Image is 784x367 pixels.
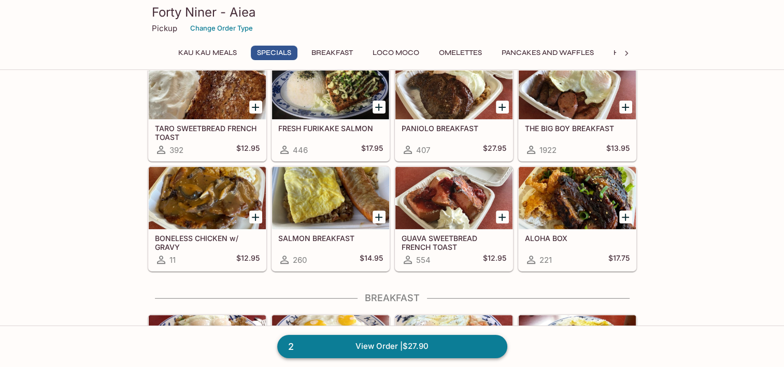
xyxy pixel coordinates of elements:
[608,46,736,60] button: Hawaiian Style French Toast
[272,166,390,271] a: SALMON BREAKFAST260$14.95
[519,167,636,229] div: ALOHA BOX
[236,144,260,156] h5: $12.95
[148,57,266,161] a: TARO SWEETBREAD FRENCH TOAST392$12.95
[416,255,431,265] span: 554
[518,57,636,161] a: THE BIG BOY BREAKFAST1922$13.95
[277,335,507,358] a: 2View Order |$27.90
[395,57,512,119] div: PANIOLO BREAKFAST
[293,145,308,155] span: 446
[272,57,390,161] a: FRESH FURIKAKE SALMON446$17.95
[395,166,513,271] a: GUAVA SWEETBREAD FRENCH TOAST554$12.95
[539,255,552,265] span: 221
[173,46,243,60] button: Kau Kau Meals
[278,234,383,243] h5: SALMON BREAKFAST
[149,167,266,229] div: BONELESS CHICKEN w/ GRAVY
[148,166,266,271] a: BONELESS CHICKEN w/ GRAVY11$12.95
[282,340,300,354] span: 2
[619,101,632,114] button: Add THE BIG BOY BREAKFAST
[306,46,359,60] button: Breakfast
[249,101,262,114] button: Add TARO SWEETBREAD FRENCH TOAST
[152,4,633,20] h3: Forty Niner - Aiea
[169,145,183,155] span: 392
[361,144,383,156] h5: $17.95
[373,101,386,114] button: Add FRESH FURIKAKE SALMON
[402,234,506,251] h5: GUAVA SWEETBREAD FRENCH TOAST
[518,166,636,271] a: ALOHA BOX221$17.75
[249,210,262,223] button: Add BONELESS CHICKEN w/ GRAVY
[360,253,383,266] h5: $14.95
[152,23,177,33] p: Pickup
[278,124,383,133] h5: FRESH FURIKAKE SALMON
[251,46,297,60] button: Specials
[416,145,430,155] span: 407
[272,167,389,229] div: SALMON BREAKFAST
[367,46,425,60] button: Loco Moco
[496,46,600,60] button: Pancakes and Waffles
[402,124,506,133] h5: PANIOLO BREAKFAST
[169,255,176,265] span: 11
[606,144,630,156] h5: $13.95
[525,124,630,133] h5: THE BIG BOY BREAKFAST
[483,253,506,266] h5: $12.95
[155,234,260,251] h5: BONELESS CHICKEN w/ GRAVY
[496,101,509,114] button: Add PANIOLO BREAKFAST
[433,46,488,60] button: Omelettes
[373,210,386,223] button: Add SALMON BREAKFAST
[272,57,389,119] div: FRESH FURIKAKE SALMON
[483,144,506,156] h5: $27.95
[496,210,509,223] button: Add GUAVA SWEETBREAD FRENCH TOAST
[148,292,637,304] h4: Breakfast
[293,255,307,265] span: 260
[519,57,636,119] div: THE BIG BOY BREAKFAST
[186,20,258,36] button: Change Order Type
[619,210,632,223] button: Add ALOHA BOX
[149,57,266,119] div: TARO SWEETBREAD FRENCH TOAST
[525,234,630,243] h5: ALOHA BOX
[608,253,630,266] h5: $17.75
[395,57,513,161] a: PANIOLO BREAKFAST407$27.95
[236,253,260,266] h5: $12.95
[155,124,260,141] h5: TARO SWEETBREAD FRENCH TOAST
[539,145,557,155] span: 1922
[395,167,512,229] div: GUAVA SWEETBREAD FRENCH TOAST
